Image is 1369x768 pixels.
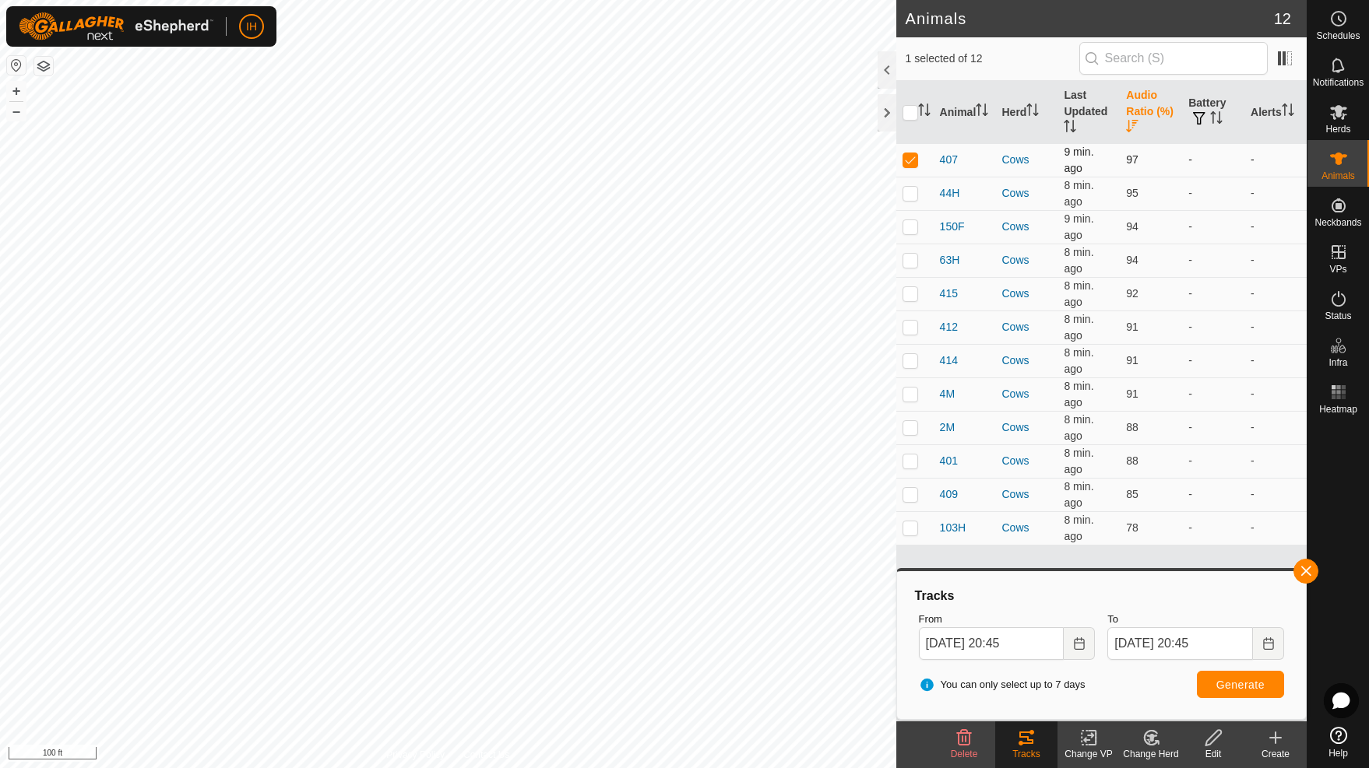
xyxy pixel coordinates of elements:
td: - [1182,210,1244,244]
span: Notifications [1313,78,1364,87]
div: Cows [1002,319,1052,335]
th: Alerts [1244,81,1307,144]
td: - [1182,244,1244,277]
div: Cows [1002,219,1052,235]
span: Generate [1216,679,1265,691]
td: - [1244,377,1307,411]
div: Cows [1002,419,1052,436]
div: Edit [1182,747,1244,761]
div: Change VP [1058,747,1120,761]
span: 95 [1126,187,1138,199]
span: 91 [1126,354,1138,366]
span: 415 [940,286,958,302]
span: 44H [940,185,960,202]
span: 94 [1126,254,1138,266]
td: - [1182,277,1244,310]
p-sorticon: Activate to sort [1282,106,1294,118]
span: 88 [1126,454,1138,467]
span: 409 [940,486,958,503]
td: - [1182,377,1244,411]
span: 97 [1126,153,1138,166]
a: Contact Us [463,748,509,762]
span: 85 [1126,488,1138,500]
span: 2M [940,419,955,436]
span: 94 [1126,220,1138,233]
button: + [7,82,26,100]
img: Gallagher Logo [19,12,213,40]
button: – [7,102,26,121]
span: 91 [1126,388,1138,400]
span: Heatmap [1319,405,1357,414]
p-sorticon: Activate to sort [1064,122,1076,135]
p-sorticon: Activate to sort [1210,114,1223,126]
div: Cows [1002,486,1052,503]
div: Cows [1002,520,1052,536]
th: Last Updated [1058,81,1120,144]
span: Neckbands [1314,218,1361,227]
span: 4M [940,386,955,402]
th: Animal [934,81,996,144]
span: 414 [940,352,958,369]
td: - [1182,310,1244,344]
button: Map Layers [34,57,53,75]
td: - [1244,244,1307,277]
div: Cows [1002,252,1052,268]
div: Create [1244,747,1307,761]
span: 63H [940,252,960,268]
p-sorticon: Activate to sort [1126,122,1138,135]
button: Reset Map [7,56,26,75]
a: Help [1307,721,1369,764]
span: Aug 13, 2025, 8:36 PM [1064,279,1093,308]
p-sorticon: Activate to sort [976,106,988,118]
span: Infra [1329,358,1347,367]
span: 91 [1126,321,1138,333]
p-sorticon: Activate to sort [918,106,931,118]
span: 78 [1126,521,1138,534]
button: Choose Date [1064,627,1095,660]
td: - [1244,411,1307,444]
td: - [1244,210,1307,244]
div: Change Herd [1120,747,1182,761]
td: - [1182,177,1244,210]
label: From [919,612,1096,627]
td: - [1244,277,1307,310]
span: Status [1325,311,1351,321]
button: Generate [1197,671,1284,698]
div: Tracks [995,747,1058,761]
label: To [1107,612,1284,627]
span: Delete [951,749,978,759]
td: - [1244,478,1307,511]
td: - [1182,143,1244,177]
span: 407 [940,152,958,168]
div: Cows [1002,286,1052,302]
span: Herds [1325,124,1350,134]
span: 401 [940,453,958,469]
th: Battery [1182,81,1244,144]
span: Aug 13, 2025, 8:37 PM [1064,313,1093,342]
span: 92 [1126,287,1138,300]
td: - [1182,344,1244,377]
span: 412 [940,319,958,335]
td: - [1244,310,1307,344]
span: 88 [1126,421,1138,433]
th: Herd [996,81,1058,144]
td: - [1244,444,1307,478]
span: IH [246,19,257,35]
span: 103H [940,520,966,536]
td: - [1182,511,1244,545]
span: Aug 13, 2025, 8:36 PM [1064,514,1093,542]
span: Aug 13, 2025, 8:36 PM [1064,212,1093,241]
span: You can only select up to 7 days [919,677,1086,693]
div: Tracks [913,587,1290,605]
td: - [1182,411,1244,444]
span: 150F [940,219,965,235]
input: Search (S) [1079,42,1268,75]
span: Help [1329,749,1348,758]
td: - [1244,511,1307,545]
button: Choose Date [1253,627,1284,660]
div: Cows [1002,386,1052,402]
p-sorticon: Activate to sort [1026,106,1039,118]
span: Aug 13, 2025, 8:36 PM [1064,480,1093,509]
div: Cows [1002,152,1052,168]
td: - [1244,344,1307,377]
